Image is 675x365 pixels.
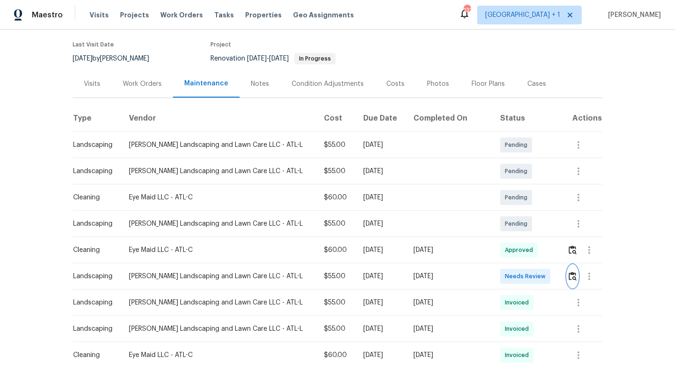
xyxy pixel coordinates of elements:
div: Cases [527,79,546,89]
div: [DATE] [413,350,485,360]
span: Maestro [32,10,63,20]
div: [DATE] [413,245,485,255]
th: Due Date [356,106,406,132]
span: [DATE] [247,55,267,62]
span: Invoiced [505,324,532,334]
div: Landscaping [73,219,114,228]
div: [DATE] [363,167,398,176]
div: Landscaping [73,324,114,334]
div: Landscaping [73,140,114,150]
button: Review Icon [567,265,578,288]
div: Landscaping [73,167,114,176]
span: Invoiced [505,298,532,307]
div: Visits [84,79,100,89]
div: Maintenance [184,79,228,88]
span: Work Orders [160,10,203,20]
span: Pending [505,140,531,150]
span: Approved [505,245,537,255]
div: by [PERSON_NAME] [73,53,160,64]
div: Cleaning [73,193,114,202]
div: 132 [464,6,470,15]
div: [DATE] [363,219,398,228]
div: Eye Maid LLC - ATL-C [129,350,309,360]
span: Geo Assignments [293,10,354,20]
div: Landscaping [73,298,114,307]
div: Floor Plans [472,79,505,89]
span: [PERSON_NAME] [604,10,661,20]
span: Needs Review [505,272,549,281]
div: $55.00 [324,298,348,307]
div: Notes [251,79,269,89]
div: [PERSON_NAME] Landscaping and Lawn Care LLC - ATL-L [129,272,309,281]
span: Last Visit Date [73,42,114,47]
div: $60.00 [324,193,348,202]
span: Renovation [210,55,336,62]
div: Eye Maid LLC - ATL-C [129,193,309,202]
div: Cleaning [73,245,114,255]
div: $60.00 [324,350,348,360]
div: [PERSON_NAME] Landscaping and Lawn Care LLC - ATL-L [129,167,309,176]
div: [PERSON_NAME] Landscaping and Lawn Care LLC - ATL-L [129,140,309,150]
th: Cost [316,106,356,132]
div: [DATE] [413,298,485,307]
div: Work Orders [123,79,162,89]
th: Completed On [406,106,493,132]
div: Condition Adjustments [292,79,364,89]
span: Pending [505,167,531,176]
th: Actions [560,106,602,132]
div: [DATE] [363,298,398,307]
div: Photos [427,79,449,89]
div: Landscaping [73,272,114,281]
div: $55.00 [324,324,348,334]
img: Review Icon [569,272,577,281]
div: [DATE] [363,350,398,360]
div: [DATE] [363,272,398,281]
span: Projects [120,10,149,20]
span: Pending [505,193,531,202]
div: $55.00 [324,140,348,150]
div: [DATE] [363,324,398,334]
span: [DATE] [73,55,92,62]
div: [DATE] [413,324,485,334]
span: In Progress [295,56,335,61]
button: Review Icon [567,239,578,261]
span: - [247,55,289,62]
div: [DATE] [413,272,485,281]
th: Vendor [121,106,316,132]
div: [DATE] [363,140,398,150]
div: Costs [386,79,405,89]
span: Tasks [214,12,234,18]
div: $55.00 [324,272,348,281]
div: [PERSON_NAME] Landscaping and Lawn Care LLC - ATL-L [129,298,309,307]
div: $55.00 [324,167,348,176]
div: Cleaning [73,350,114,360]
div: $55.00 [324,219,348,228]
div: [PERSON_NAME] Landscaping and Lawn Care LLC - ATL-L [129,219,309,228]
div: [DATE] [363,245,398,255]
th: Status [493,106,560,132]
div: $60.00 [324,245,348,255]
div: [PERSON_NAME] Landscaping and Lawn Care LLC - ATL-L [129,324,309,334]
span: Properties [245,10,282,20]
span: [GEOGRAPHIC_DATA] + 1 [485,10,560,20]
span: Pending [505,219,531,228]
div: [DATE] [363,193,398,202]
th: Type [73,106,121,132]
div: Eye Maid LLC - ATL-C [129,245,309,255]
img: Review Icon [569,245,577,254]
span: Invoiced [505,350,532,360]
span: Project [210,42,231,47]
span: [DATE] [269,55,289,62]
span: Visits [90,10,109,20]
